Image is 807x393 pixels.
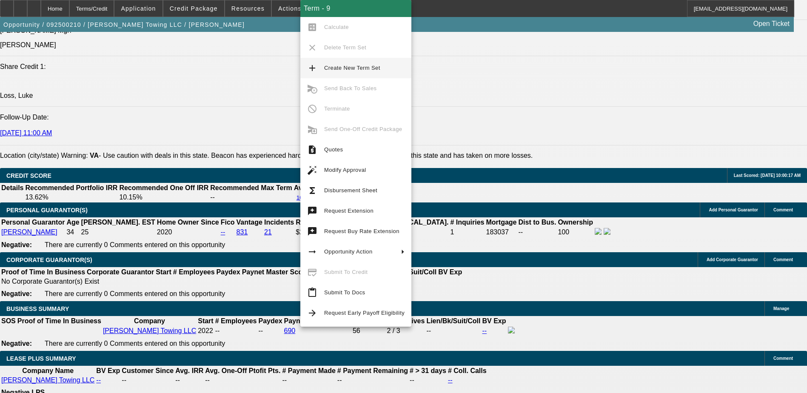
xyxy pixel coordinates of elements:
span: 2020 [157,228,172,236]
b: Avg. One-Off Ptofit Pts. [205,367,280,374]
b: # Coll. Calls [448,367,487,374]
td: No Corporate Guarantor(s) Exist [1,277,466,286]
a: 690 [284,327,296,334]
th: SOS [1,317,16,325]
a: -- [448,376,453,384]
span: Request Buy Rate Extension [324,228,399,234]
mat-icon: try [307,206,317,216]
td: -- [258,326,283,336]
th: Proof of Time In Business [17,317,102,325]
b: Dist to Bus. [519,219,556,226]
span: There are currently 0 Comments entered on this opportunity [45,241,225,248]
div: 56 [353,327,385,335]
th: Details [1,184,24,192]
a: 831 [237,228,248,236]
b: Paydex [217,268,240,276]
span: Manage [773,306,789,311]
th: Recommended Max Term [210,184,293,192]
div: 2 / 3 [387,327,425,335]
img: facebook-icon.png [595,228,602,235]
mat-icon: content_paste [307,288,317,298]
span: There are currently 0 Comments entered on this opportunity [45,340,225,347]
td: -- [210,193,293,202]
img: linkedin-icon.png [604,228,610,235]
b: Negative: [1,241,32,248]
b: Lien/Bk/Suit/Coll [426,317,480,325]
a: -- [221,228,225,236]
td: 183037 [486,228,517,237]
td: -- [426,326,481,336]
b: # Payment Made [282,367,335,374]
b: # Payment Remaining [337,367,408,374]
b: Avg. IRR [175,367,203,374]
td: -- [409,376,447,384]
b: Revolv. Debt [296,219,336,226]
b: BV Exp [438,268,462,276]
a: -- [96,376,101,384]
a: Open Ticket [750,17,793,31]
b: Paynet Master Score [242,268,309,276]
a: [PERSON_NAME] [1,228,57,236]
td: 100 [557,228,593,237]
span: CREDIT SCORE [6,172,51,179]
mat-icon: request_quote [307,145,317,155]
b: Vantage [237,219,262,226]
b: Paynet Master Score [284,317,351,325]
span: Resources [231,5,265,12]
b: Company Name [22,367,74,374]
td: -- [175,376,204,384]
b: # > 31 days [410,367,446,374]
span: PERSONAL GUARANTOR(S) [6,207,88,214]
label: - Use caution with deals in this state. Beacon has experienced harder deals and / or repos with d... [90,152,533,159]
td: -- [337,376,408,384]
span: Comment [773,208,793,212]
button: Resources [225,0,271,17]
b: Personal Guarantor [1,219,65,226]
td: 25 [81,228,156,237]
b: Start [156,268,171,276]
span: Credit Package [170,5,218,12]
span: Add Corporate Guarantor [707,257,758,262]
td: 10.15% [119,193,209,202]
span: Add Personal Guarantor [709,208,758,212]
button: Credit Package [163,0,224,17]
button: 10 Programs (4 Funding Source) [294,194,382,201]
span: Modify Approval [324,167,366,173]
td: -- [282,376,336,384]
span: Request Extension [324,208,374,214]
b: [PERSON_NAME]. EST [81,219,155,226]
span: Last Scored: [DATE] 10:00:17 AM [734,173,801,178]
td: 13.62% [25,193,118,202]
td: -- [205,376,281,384]
td: -- [121,376,174,384]
b: Age [66,219,79,226]
b: Customer Since [122,367,174,374]
a: -- [482,327,487,334]
b: VA [90,152,99,159]
td: 2022 [197,326,214,336]
span: Comment [773,257,793,262]
span: LEASE PLUS SUMMARY [6,355,76,362]
span: There are currently 0 Comments entered on this opportunity [45,290,225,297]
b: # Inquiries [450,219,484,226]
b: Paydex [259,317,282,325]
span: Actions [278,5,302,12]
b: # Employees [215,317,257,325]
td: 34 [66,228,80,237]
span: BUSINESS SUMMARY [6,305,69,312]
td: $2,386 [295,228,337,237]
b: Home Owner Since [157,219,219,226]
mat-icon: functions [307,185,317,196]
span: Application [121,5,156,12]
b: Company [134,317,165,325]
b: Fico [221,219,235,226]
b: Start [198,317,213,325]
span: Comment [773,356,793,361]
b: Corporate Guarantor [87,268,154,276]
mat-icon: try [307,226,317,236]
mat-icon: auto_fix_high [307,165,317,175]
b: Negative: [1,340,32,347]
span: Disbursement Sheet [324,187,377,194]
b: BV Exp [482,317,506,325]
td: -- [518,228,557,237]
